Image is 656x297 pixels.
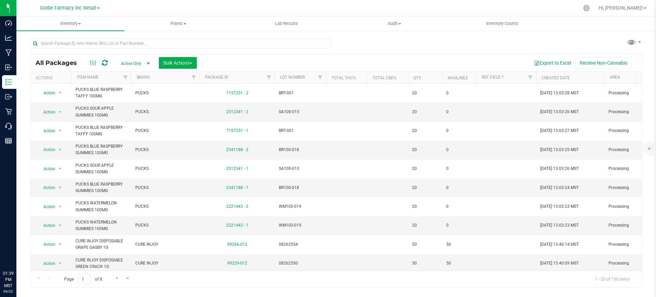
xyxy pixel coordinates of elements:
span: 0 [446,222,472,229]
span: [DATE] 13:03:23 MST [540,222,579,229]
span: PUCKS SOUR APPLE GUMMIES 100MG [76,105,127,118]
a: Created Date [542,76,570,80]
a: 7157251 - 2 [226,91,248,95]
div: Manage settings [582,5,591,11]
span: PUCKS [135,165,195,172]
span: PUCKS [135,90,195,96]
inline-svg: Manufacturing [5,49,12,56]
span: select [56,145,65,154]
a: Go to the next page [112,274,122,283]
span: CURE INJOY DISPOSABLE GREEN CRACK 1G [76,257,127,270]
span: 50 [412,260,438,267]
span: 20 [412,222,438,229]
span: select [56,202,65,212]
span: Processing [609,147,652,153]
a: Qty [413,76,421,80]
span: select [56,164,65,174]
span: [DATE] 13:40:09 MST [540,260,579,267]
iframe: Resource center unread badge [20,241,28,249]
span: Inventory Counts [477,21,528,27]
span: select [56,221,65,230]
span: PUCKS BLUE RASPBERRY TAFFY 100MG [76,86,127,99]
input: 1 [78,274,91,284]
a: 2221443 - 2 [226,204,248,209]
div: Actions [36,76,69,80]
a: 2341188 - 2 [226,147,248,152]
span: BR100-018 [279,185,322,191]
inline-svg: Inbound [5,64,12,71]
span: Processing [609,90,652,96]
span: 0 [446,109,472,115]
span: SA100-015 [279,109,322,115]
span: Processing [609,260,652,267]
span: 08262554 [279,241,322,248]
inline-svg: Outbound [5,93,12,100]
a: Total THC% [331,76,356,80]
a: Filter [120,72,131,83]
span: 0 [446,165,472,172]
span: PUCKS WATERMELON GUMMIES 100MG [76,219,127,232]
span: 20 [412,165,438,172]
a: Filter [263,72,275,83]
a: Go to the last page [123,274,133,283]
span: Action [37,221,56,230]
span: PUCKS BLUE RASPBERRY TAFFY 100MG [76,124,127,137]
span: Plants [125,21,232,27]
span: select [56,126,65,136]
span: 50 [446,260,472,267]
span: Hi, [PERSON_NAME]! [599,5,643,11]
span: Action [37,240,56,249]
span: WM100-019 [279,203,322,210]
span: Action [37,145,56,154]
span: PUCKS [135,222,195,229]
span: PUCKS [135,109,195,115]
span: PUCKS WATERMELON GUMMIES 100MG [76,200,127,213]
inline-svg: Retail [5,108,12,115]
span: [DATE] 13:03:25 MST [540,147,579,153]
span: Processing [609,222,652,229]
a: 2512341 - 1 [226,166,248,171]
span: Action [37,126,56,136]
span: [DATE] 13:03:23 MST [540,203,579,210]
span: [DATE] 13:03:27 MST [540,127,579,134]
span: All Packages [36,59,84,67]
a: Plants [124,16,232,31]
span: BR100-018 [279,147,322,153]
inline-svg: Call Center [5,123,12,130]
span: Processing [609,165,652,172]
a: Brand [137,75,150,80]
span: Processing [609,127,652,134]
span: WM100-019 [279,222,322,229]
a: 2341188 - 1 [226,185,248,190]
p: 01:39 PM MST [3,270,13,289]
button: Receive Non-Cannabis [575,57,632,69]
a: Item Name [77,75,99,80]
a: 99229-012 [227,261,247,266]
span: 0 [446,147,472,153]
span: 20 [412,185,438,191]
span: Processing [609,203,652,210]
span: select [56,183,65,192]
span: [DATE] 13:03:26 MST [540,165,579,172]
span: select [56,240,65,249]
span: Action [37,183,56,192]
span: 20 [412,109,438,115]
span: 1 - 20 of 150 items [590,274,635,284]
a: Filter [315,72,326,83]
a: Audit [340,16,448,31]
a: 99266-012 [227,242,247,247]
a: Lab Results [232,16,340,31]
a: Area [610,75,620,80]
span: [DATE] 13:03:28 MST [540,90,579,96]
span: Processing [609,241,652,248]
span: Action [37,202,56,212]
span: CURE INJOY DISPOSABLE GRAPE GASBY 1G [76,238,127,251]
span: Processing [609,109,652,115]
span: Globe Farmacy Inc Retail [40,5,96,11]
span: BRT-001 [279,127,322,134]
span: BRT-001 [279,90,322,96]
span: 0 [446,203,472,210]
inline-svg: Inventory [5,79,12,85]
span: [DATE] 13:40:14 MST [540,241,579,248]
span: select [56,88,65,98]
